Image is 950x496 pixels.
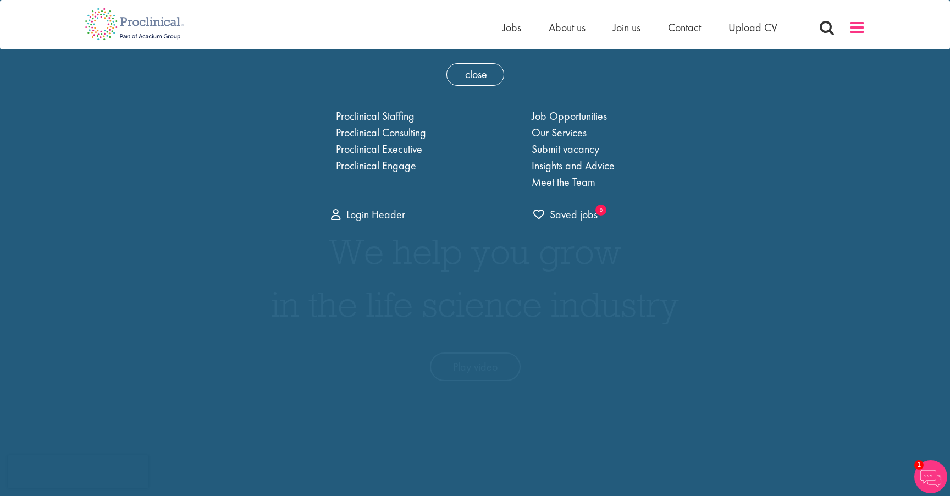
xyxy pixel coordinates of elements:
[533,207,598,223] a: 0 jobs in shortlist
[336,125,426,140] a: Proclinical Consulting
[549,20,586,35] a: About us
[336,109,415,123] a: Proclinical Staffing
[532,158,615,173] a: Insights and Advice
[728,20,777,35] a: Upload CV
[532,175,595,189] a: Meet the Team
[532,125,587,140] a: Our Services
[668,20,701,35] a: Contact
[532,142,599,156] a: Submit vacancy
[502,20,521,35] a: Jobs
[336,158,416,173] a: Proclinical Engage
[595,205,606,216] sub: 0
[336,142,422,156] a: Proclinical Executive
[914,460,924,470] span: 1
[446,63,504,86] span: close
[532,109,607,123] a: Job Opportunities
[331,207,405,222] a: Login Header
[914,460,947,493] img: Chatbot
[533,207,598,222] span: Saved jobs
[613,20,640,35] a: Join us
